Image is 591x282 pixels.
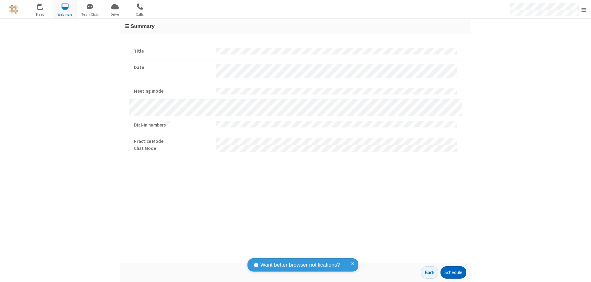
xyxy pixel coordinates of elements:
span: Team Chat [78,12,102,17]
strong: Dial-in numbers [134,121,211,129]
button: Back [421,266,438,279]
span: Meet [29,12,52,17]
img: QA Selenium DO NOT DELETE OR CHANGE [9,5,18,14]
strong: Title [134,48,211,55]
button: Schedule [440,266,466,279]
span: Summary [131,23,155,29]
span: Webinars [54,12,77,17]
span: Want better browser notifications? [260,261,340,269]
strong: Meeting mode [134,88,211,95]
strong: Date [134,64,211,71]
strong: Chat Mode [134,145,211,152]
div: 1 [42,3,46,8]
span: Calls [128,12,151,17]
strong: Practice Mode [134,138,211,145]
span: Drive [103,12,127,17]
